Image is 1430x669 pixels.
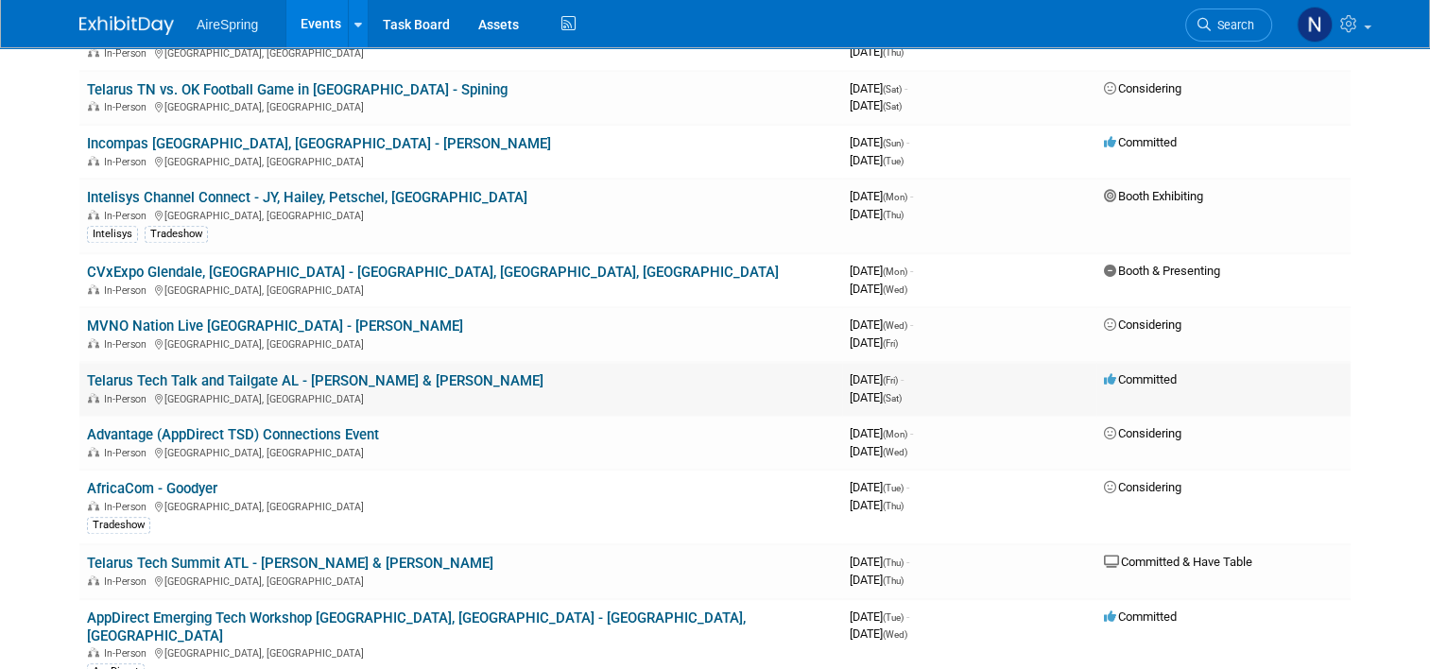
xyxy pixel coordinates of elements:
span: - [910,264,913,278]
span: (Wed) [883,629,907,640]
span: [DATE] [850,207,904,221]
span: - [906,135,909,149]
img: In-Person Event [88,47,99,57]
img: ExhibitDay [79,16,174,35]
div: [GEOGRAPHIC_DATA], [GEOGRAPHIC_DATA] [87,390,835,405]
span: Search [1211,18,1254,32]
span: [DATE] [850,426,913,440]
a: Telarus Tech Summit ATL - [PERSON_NAME] & [PERSON_NAME] [87,555,493,572]
img: In-Person Event [88,101,99,111]
span: - [910,426,913,440]
span: In-Person [104,210,152,222]
span: (Sat) [883,101,902,111]
img: Natalie Pyron [1297,7,1333,43]
span: In-Person [104,284,152,297]
a: Incompas [GEOGRAPHIC_DATA], [GEOGRAPHIC_DATA] - [PERSON_NAME] [87,135,551,152]
span: - [906,555,909,569]
img: In-Person Event [88,647,99,657]
div: [GEOGRAPHIC_DATA], [GEOGRAPHIC_DATA] [87,444,835,459]
a: AfricaCom - Goodyer [87,480,217,497]
span: (Sat) [883,393,902,403]
span: [DATE] [850,498,904,512]
span: [DATE] [850,98,902,112]
span: In-Person [104,156,152,168]
span: Committed [1104,135,1177,149]
span: [DATE] [850,282,907,296]
a: Intelisys Channel Connect - JY, Hailey, Petschel, [GEOGRAPHIC_DATA] [87,189,527,206]
span: In-Person [104,575,152,588]
span: (Thu) [883,501,904,511]
span: (Thu) [883,575,904,586]
span: [DATE] [850,555,909,569]
span: Committed [1104,372,1177,386]
span: - [901,372,904,386]
span: [DATE] [850,444,907,458]
a: AppDirect Emerging Tech Workshop [GEOGRAPHIC_DATA], [GEOGRAPHIC_DATA] - [GEOGRAPHIC_DATA], [GEOGR... [87,609,746,644]
span: [DATE] [850,317,913,332]
span: - [906,480,909,494]
span: (Sat) [883,84,902,94]
span: [DATE] [850,573,904,587]
span: [DATE] [850,189,913,203]
a: Telarus TN vs. OK Football Game in [GEOGRAPHIC_DATA] - Spining [87,81,508,98]
span: - [910,189,913,203]
span: [DATE] [850,609,909,624]
span: - [910,317,913,332]
span: [DATE] [850,153,904,167]
span: (Mon) [883,192,907,202]
span: Considering [1104,81,1181,95]
a: Search [1185,9,1272,42]
img: In-Person Event [88,575,99,585]
div: [GEOGRAPHIC_DATA], [GEOGRAPHIC_DATA] [87,153,835,168]
span: (Wed) [883,284,907,295]
span: [DATE] [850,264,913,278]
span: In-Person [104,501,152,513]
span: [DATE] [850,44,904,59]
div: [GEOGRAPHIC_DATA], [GEOGRAPHIC_DATA] [87,498,835,513]
span: [DATE] [850,81,907,95]
span: In-Person [104,447,152,459]
span: Considering [1104,480,1181,494]
div: Tradeshow [145,226,208,243]
span: [DATE] [850,480,909,494]
div: [GEOGRAPHIC_DATA], [GEOGRAPHIC_DATA] [87,98,835,113]
span: Committed & Have Table [1104,555,1252,569]
a: Telarus Tech Talk and Tailgate AL - [PERSON_NAME] & [PERSON_NAME] [87,372,543,389]
span: In-Person [104,47,152,60]
span: Considering [1104,317,1181,332]
span: (Tue) [883,612,904,623]
div: [GEOGRAPHIC_DATA], [GEOGRAPHIC_DATA] [87,644,835,660]
img: In-Person Event [88,210,99,219]
img: In-Person Event [88,156,99,165]
span: Considering [1104,426,1181,440]
span: [DATE] [850,390,902,404]
a: CVxExpo Glendale, [GEOGRAPHIC_DATA] - [GEOGRAPHIC_DATA], [GEOGRAPHIC_DATA], [GEOGRAPHIC_DATA] [87,264,779,281]
img: In-Person Event [88,393,99,403]
a: MVNO Nation Live [GEOGRAPHIC_DATA] - [PERSON_NAME] [87,317,463,334]
div: [GEOGRAPHIC_DATA], [GEOGRAPHIC_DATA] [87,282,835,297]
span: (Fri) [883,338,898,349]
span: Booth & Presenting [1104,264,1220,278]
span: - [906,609,909,624]
span: In-Person [104,393,152,405]
span: [DATE] [850,135,909,149]
span: [DATE] [850,372,904,386]
span: Booth Exhibiting [1104,189,1203,203]
span: In-Person [104,647,152,660]
div: Intelisys [87,226,138,243]
span: (Tue) [883,156,904,166]
div: [GEOGRAPHIC_DATA], [GEOGRAPHIC_DATA] [87,44,835,60]
img: In-Person Event [88,447,99,456]
span: [DATE] [850,626,907,641]
span: (Thu) [883,47,904,58]
span: (Tue) [883,483,904,493]
div: Tradeshow [87,517,150,534]
span: (Wed) [883,447,907,457]
span: (Wed) [883,320,907,331]
span: (Mon) [883,429,907,439]
span: (Thu) [883,210,904,220]
div: [GEOGRAPHIC_DATA], [GEOGRAPHIC_DATA] [87,573,835,588]
span: AireSpring [197,17,258,32]
img: In-Person Event [88,284,99,294]
a: Advantage (AppDirect TSD) Connections Event [87,426,379,443]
